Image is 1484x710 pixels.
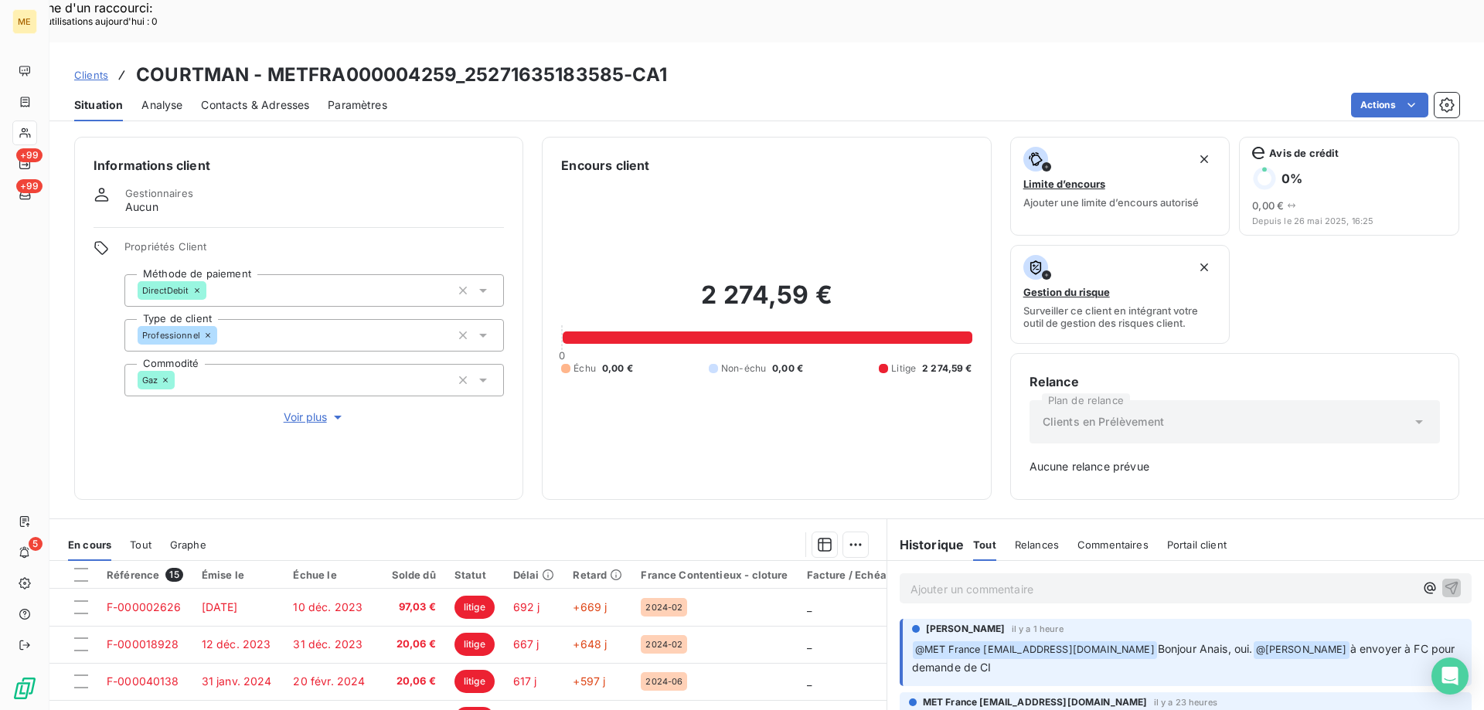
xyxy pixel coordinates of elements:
[913,641,1157,659] span: @ MET France [EMAIL_ADDRESS][DOMAIN_NAME]
[1351,93,1428,117] button: Actions
[386,569,436,581] div: Solde dû
[386,600,436,615] span: 97,03 €
[284,409,345,425] span: Voir plus
[12,676,37,701] img: Logo LeanPay
[1254,641,1350,659] span: @ [PERSON_NAME]
[513,600,540,613] span: 692 j
[124,409,504,426] button: Voir plus
[973,538,996,551] span: Tout
[926,622,1006,636] span: [PERSON_NAME]
[1010,245,1230,344] button: Gestion du risqueSurveiller ce client en intégrant votre outil de gestion des risques client.
[561,280,972,326] h2: 2 274,59 €
[202,569,275,581] div: Émise le
[1252,199,1284,212] span: 0,00 €
[16,148,43,162] span: +99
[891,362,916,375] span: Litige
[912,642,1458,674] span: à envoyer à FC pour demande de CI
[125,199,158,215] span: Aucun
[807,569,913,581] div: Facture / Echéancier
[293,674,365,688] span: 20 févr. 2024
[1012,624,1064,634] span: il y a 1 heure
[513,637,539,651] span: 667 j
[142,375,158,385] span: Gaz
[513,674,537,688] span: 617 j
[74,97,123,113] span: Situation
[1158,642,1253,655] span: Bonjour Anais, oui.
[645,677,682,686] span: 2024-06
[561,156,649,175] h6: Encours client
[573,600,607,613] span: +669 j
[923,695,1148,709] span: MET France [EMAIL_ADDRESS][DOMAIN_NAME]
[165,568,182,582] span: 15
[721,362,766,375] span: Non-échu
[141,97,182,113] span: Analyse
[16,179,43,193] span: +99
[94,156,504,175] h6: Informations client
[29,537,43,551] span: 5
[559,349,565,362] span: 0
[293,600,362,613] span: 10 déc. 2023
[645,640,682,649] span: 2024-02
[454,633,495,656] span: litige
[107,568,183,582] div: Référence
[293,569,367,581] div: Échue le
[1269,147,1339,159] span: Avis de crédit
[1023,178,1105,190] span: Limite d’encours
[74,69,108,81] span: Clients
[68,538,111,551] span: En cours
[386,637,436,652] span: 20,06 €
[645,603,682,612] span: 2024-02
[386,674,436,689] span: 20,06 €
[1023,304,1217,329] span: Surveiller ce client en intégrant votre outil de gestion des risques client.
[573,637,607,651] span: +648 j
[136,61,667,89] h3: COURTMAN - METFRA000004259_25271635183585-CA1
[1023,196,1199,209] span: Ajouter une limite d’encours autorisé
[641,569,788,581] div: France Contentieux - cloture
[201,97,309,113] span: Contacts & Adresses
[107,600,182,613] span: F-000002626
[107,637,179,651] span: F-000018928
[573,569,622,581] div: Retard
[1431,657,1469,695] div: Open Intercom Messenger
[293,637,362,651] span: 31 déc. 2023
[513,569,555,581] div: Délai
[772,362,803,375] span: 0,00 €
[807,674,812,688] span: _
[574,362,596,375] span: Échu
[202,674,272,688] span: 31 janv. 2024
[807,600,812,613] span: _
[1043,414,1164,430] span: Clients en Prélèvement
[1252,216,1446,226] span: Depuis le 26 mai 2025, 16:25
[1077,538,1149,551] span: Commentaires
[887,535,965,554] h6: Historique
[1010,137,1230,236] button: Limite d’encoursAjouter une limite d’encours autorisé
[202,637,271,651] span: 12 déc. 2023
[454,670,495,693] span: litige
[202,600,238,613] span: [DATE]
[454,596,495,619] span: litige
[125,187,193,199] span: Gestionnaires
[1030,372,1440,391] h6: Relance
[922,362,972,375] span: 2 274,59 €
[454,569,495,581] div: Statut
[807,637,812,651] span: _
[206,284,219,297] input: Ajouter une valeur
[1015,538,1059,551] span: Relances
[175,373,187,387] input: Ajouter une valeur
[142,286,189,295] span: DirectDebit
[1281,171,1302,186] h6: 0 %
[1023,286,1110,298] span: Gestion du risque
[573,674,605,688] span: +597 j
[124,240,504,262] span: Propriétés Client
[602,362,633,375] span: 0,00 €
[107,674,179,688] span: F-000040138
[328,97,387,113] span: Paramètres
[1030,459,1440,474] span: Aucune relance prévue
[170,538,206,551] span: Graphe
[217,328,230,342] input: Ajouter une valeur
[1154,698,1217,707] span: il y a 23 heures
[130,538,151,551] span: Tout
[1167,538,1227,551] span: Portail client
[142,331,200,340] span: Professionnel
[74,67,108,83] a: Clients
